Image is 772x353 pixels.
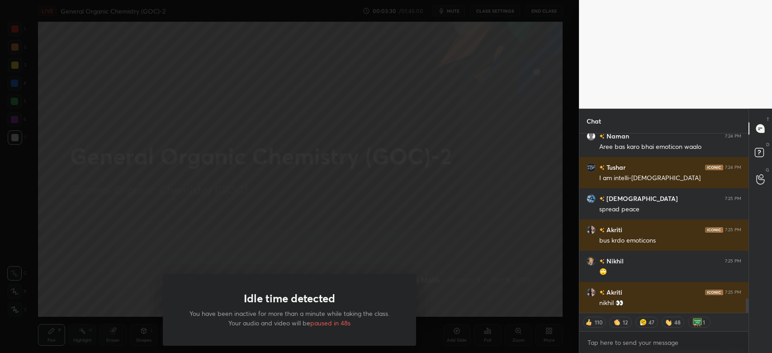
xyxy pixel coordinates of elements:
[766,141,769,148] p: D
[725,165,741,170] div: 7:24 PM
[767,116,769,123] p: T
[244,292,335,305] h1: Idle time detected
[705,227,723,233] img: iconic-dark.1390631f.png
[621,319,629,326] div: 12
[705,165,723,170] img: iconic-dark.1390631f.png
[599,165,605,170] img: no-rating-badge.077c3623.svg
[639,318,648,327] img: thinking_face.png
[693,318,702,327] img: thank_you.png
[766,167,769,173] p: G
[599,259,605,264] img: no-rating-badge.077c3623.svg
[579,134,748,313] div: grid
[587,132,596,141] img: default.png
[725,290,741,295] div: 7:25 PM
[587,257,596,266] img: 25c3b219fc0747c7b3737d88585f995d.jpg
[702,319,706,326] div: 1
[725,227,741,233] div: 7:25 PM
[587,163,596,172] img: 2af79c22e7a74692bc546f67afda0619.jpg
[599,267,741,277] div: 🙄
[605,287,622,297] h6: Akriti
[587,225,596,234] img: b8ccd00bfca44651a57143d62b4b44b7.jpg
[599,174,741,183] div: I am intelli-[DEMOGRAPHIC_DATA]
[593,319,604,326] div: 110
[605,225,622,234] h6: Akriti
[599,134,605,139] img: no-rating-badge.077c3623.svg
[674,319,681,326] div: 48
[185,309,394,328] p: You have been inactive for more than a minute while taking the class. Your audio and video will be
[605,194,678,203] h6: [DEMOGRAPHIC_DATA]
[725,258,741,264] div: 7:25 PM
[599,228,605,233] img: no-rating-badge.077c3623.svg
[599,143,741,152] div: Aree bas karo bhai emoticon waalo
[599,196,605,201] img: no-rating-badge.077c3623.svg
[599,290,605,295] img: no-rating-badge.077c3623.svg
[705,290,723,295] img: iconic-dark.1390631f.png
[605,162,625,172] h6: Tushar
[599,299,741,308] div: nikhil 👀
[665,318,674,327] img: waving_hand.png
[725,196,741,201] div: 7:25 PM
[599,236,741,245] div: bus krdo emoticons
[648,319,655,326] div: 47
[612,318,621,327] img: clapping_hands.png
[587,288,596,297] img: b8ccd00bfca44651a57143d62b4b44b7.jpg
[599,205,741,214] div: spread peace
[605,256,624,266] h6: Nikhil
[584,318,593,327] img: thumbs_up.png
[605,131,629,141] h6: Naman
[587,194,596,203] img: 29670a828fe045429c6f4d087e2e9e3e.jpg
[725,134,741,139] div: 7:24 PM
[579,109,608,133] p: Chat
[310,319,350,327] span: paused in 48s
